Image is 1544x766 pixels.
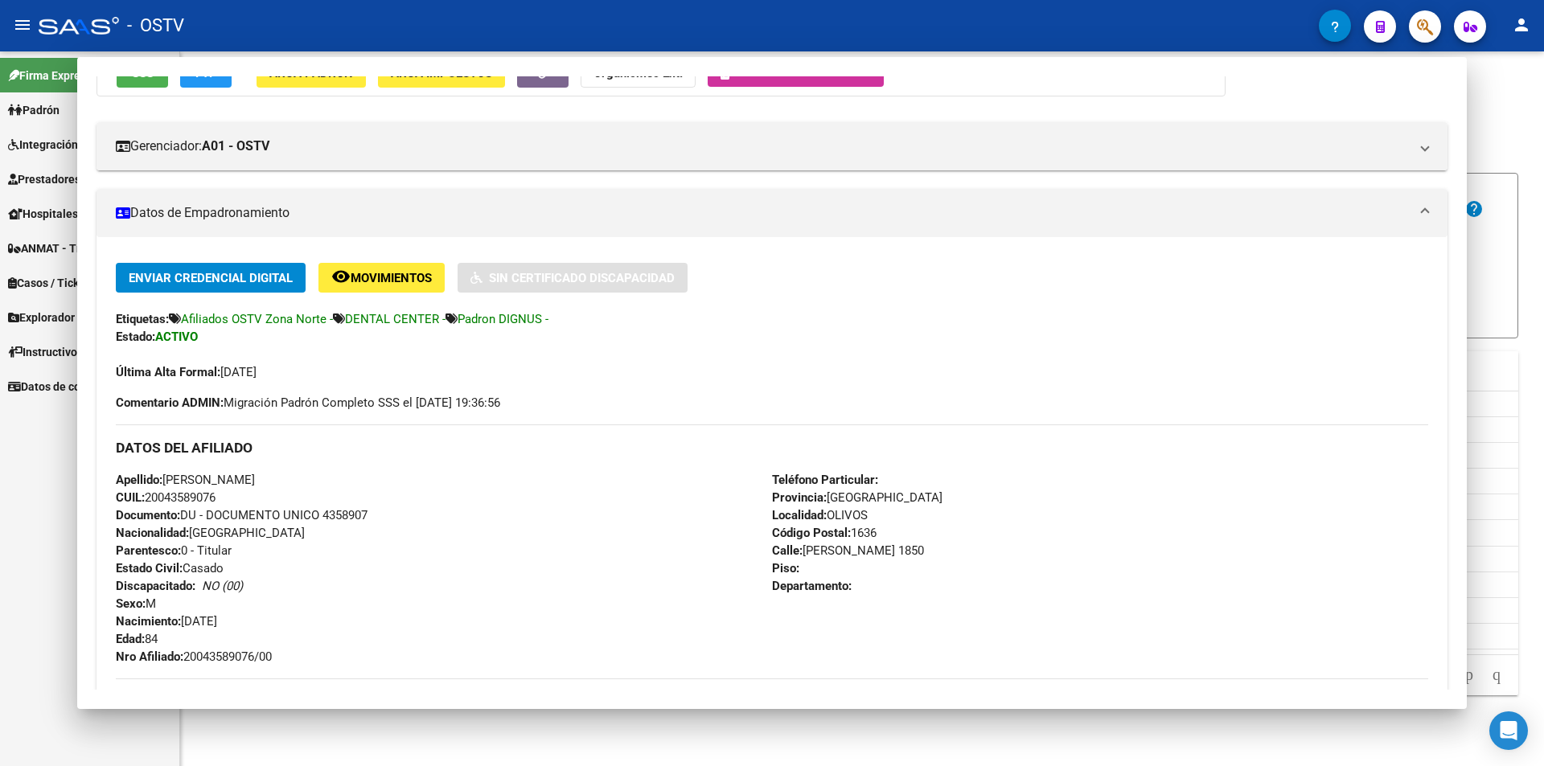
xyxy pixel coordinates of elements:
[116,490,216,505] span: 20043589076
[318,263,445,293] button: Movimientos
[116,526,189,540] strong: Nacionalidad:
[116,365,257,379] span: [DATE]
[116,561,183,576] strong: Estado Civil:
[458,263,688,293] button: Sin Certificado Discapacidad
[116,439,1428,457] h3: DATOS DEL AFILIADO
[116,490,145,505] strong: CUIL:
[116,330,155,344] strong: Estado:
[772,526,851,540] strong: Código Postal:
[1512,15,1531,35] mat-icon: person
[116,579,195,593] strong: Discapacitado:
[116,632,145,646] strong: Edad:
[96,189,1447,237] mat-expansion-panel-header: Datos de Empadronamiento
[772,526,877,540] span: 1636
[116,561,224,576] span: Casado
[116,649,272,664] span: 20043589076/00
[1458,666,1480,684] a: go to next page
[772,473,878,487] strong: Teléfono Particular:
[155,330,198,344] strong: ACTIVO
[1464,199,1484,219] mat-icon: help
[772,561,799,576] strong: Piso:
[116,543,181,558] strong: Parentesco:
[8,343,83,361] span: Instructivos
[772,579,852,593] strong: Departamento:
[13,15,32,35] mat-icon: menu
[458,312,548,326] span: Padron DIGNUS -
[129,271,293,285] span: Enviar Credencial Digital
[772,490,827,505] strong: Provincia:
[116,263,306,293] button: Enviar Credencial Digital
[8,309,137,326] span: Explorador de Archivos
[116,395,224,410] strong: Comentario ADMIN:
[8,240,134,257] span: ANMAT - Trazabilidad
[116,365,220,379] strong: Última Alta Formal:
[772,508,868,522] span: OLIVOS
[772,490,942,505] span: [GEOGRAPHIC_DATA]
[116,473,255,487] span: [PERSON_NAME]
[8,205,125,223] span: Hospitales Públicos
[116,508,180,522] strong: Documento:
[351,271,432,285] span: Movimientos
[202,137,269,156] strong: A01 - OSTV
[202,579,243,593] i: NO (00)
[772,543,803,558] strong: Calle:
[96,122,1447,170] mat-expansion-panel-header: Gerenciador:A01 - OSTV
[116,394,500,412] span: Migración Padrón Completo SSS el [DATE] 19:36:56
[1489,711,1528,750] div: Open Intercom Messenger
[116,649,183,664] strong: Nro Afiliado:
[116,526,305,540] span: [GEOGRAPHIC_DATA]
[116,508,368,522] span: DU - DOCUMENTO UNICO 4358907
[1485,666,1508,684] a: go to last page
[116,137,1409,156] mat-panel-title: Gerenciador:
[116,203,1409,223] mat-panel-title: Datos de Empadronamiento
[116,543,232,558] span: 0 - Titular
[116,596,146,611] strong: Sexo:
[116,473,162,487] strong: Apellido:
[8,170,154,188] span: Prestadores / Proveedores
[772,543,924,558] span: [PERSON_NAME] 1850
[772,508,827,522] strong: Localidad:
[8,136,157,154] span: Integración (discapacidad)
[116,632,158,646] span: 84
[331,267,351,286] mat-icon: remove_red_eye
[8,101,60,119] span: Padrón
[116,312,169,326] strong: Etiquetas:
[116,614,181,629] strong: Nacimiento:
[489,271,675,285] span: Sin Certificado Discapacidad
[116,596,156,611] span: M
[127,8,184,43] span: - OSTV
[116,614,217,629] span: [DATE]
[181,312,333,326] span: Afiliados OSTV Zona Norte -
[8,274,95,292] span: Casos / Tickets
[345,312,446,326] span: DENTAL CENTER -
[8,67,92,84] span: Firma Express
[8,378,113,395] span: Datos de contacto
